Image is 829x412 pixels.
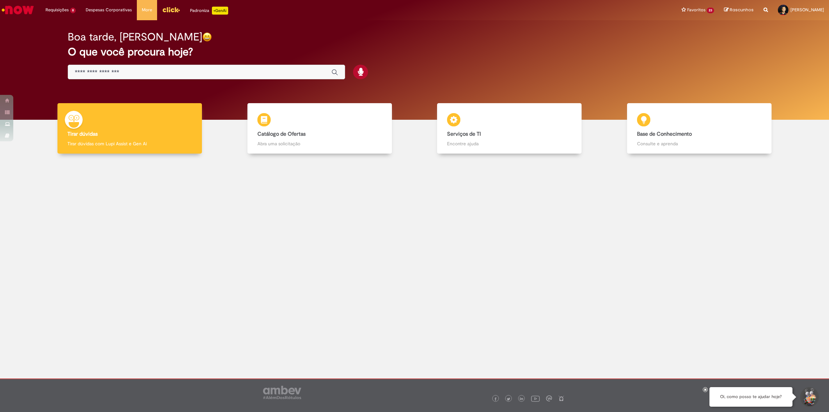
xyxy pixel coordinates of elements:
a: Base de Conhecimento Consulte e aprenda [604,103,794,154]
b: Base de Conhecimento [637,131,692,137]
a: Tirar dúvidas Tirar dúvidas com Lupi Assist e Gen Ai [35,103,225,154]
div: Padroniza [190,7,228,15]
span: 23 [707,8,714,13]
img: ServiceNow [1,3,35,17]
img: logo_footer_naosei.png [558,395,564,401]
p: Abra uma solicitação [257,140,382,147]
span: Rascunhos [730,7,754,13]
button: Iniciar Conversa de Suporte [799,387,819,407]
img: logo_footer_facebook.png [494,397,497,401]
span: Despesas Corporativas [86,7,132,13]
span: Requisições [46,7,69,13]
p: Encontre ajuda [447,140,572,147]
b: Catálogo de Ofertas [257,131,306,137]
b: Tirar dúvidas [67,131,98,137]
h2: Boa tarde, [PERSON_NAME] [68,31,202,43]
p: +GenAi [212,7,228,15]
h2: O que você procura hoje? [68,46,761,58]
img: logo_footer_twitter.png [507,397,510,401]
b: Serviços de TI [447,131,481,137]
img: logo_footer_workplace.png [546,395,552,401]
img: logo_footer_youtube.png [531,394,540,403]
p: Tirar dúvidas com Lupi Assist e Gen Ai [67,140,192,147]
img: logo_footer_ambev_rotulo_gray.png [263,386,301,399]
span: Favoritos [687,7,705,13]
a: Rascunhos [724,7,754,13]
span: 8 [70,8,76,13]
p: Consulte e aprenda [637,140,762,147]
span: [PERSON_NAME] [790,7,824,13]
img: logo_footer_linkedin.png [520,397,523,401]
a: Catálogo de Ofertas Abra uma solicitação [225,103,415,154]
img: happy-face.png [202,32,212,42]
div: Oi, como posso te ajudar hoje? [709,387,792,407]
a: Serviços de TI Encontre ajuda [414,103,604,154]
img: click_logo_yellow_360x200.png [162,5,180,15]
span: More [142,7,152,13]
